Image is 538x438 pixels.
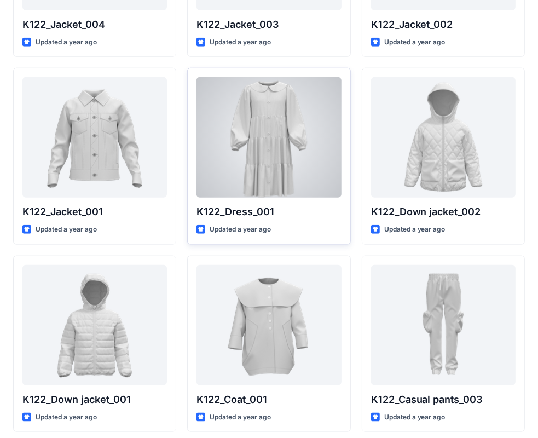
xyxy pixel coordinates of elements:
a: K122_Jacket_001 [22,77,167,198]
p: K122_Casual pants_003 [371,392,516,407]
p: K122_Coat_001 [196,392,341,407]
p: K122_Jacket_004 [22,17,167,32]
p: Updated a year ago [210,37,271,48]
a: K122_Down jacket_001 [22,265,167,385]
p: Updated a year ago [384,412,446,423]
p: K122_Down jacket_001 [22,392,167,407]
p: Updated a year ago [36,412,97,423]
p: Updated a year ago [384,224,446,235]
a: K122_Dress_001 [196,77,341,198]
a: K122_Coat_001 [196,265,341,385]
p: K122_Jacket_001 [22,204,167,220]
p: K122_Dress_001 [196,204,341,220]
a: K122_Casual pants_003 [371,265,516,385]
p: K122_Jacket_002 [371,17,516,32]
a: K122_Down jacket_002 [371,77,516,198]
p: Updated a year ago [36,224,97,235]
p: Updated a year ago [384,37,446,48]
p: K122_Down jacket_002 [371,204,516,220]
p: Updated a year ago [36,37,97,48]
p: Updated a year ago [210,224,271,235]
p: Updated a year ago [210,412,271,423]
p: K122_Jacket_003 [196,17,341,32]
